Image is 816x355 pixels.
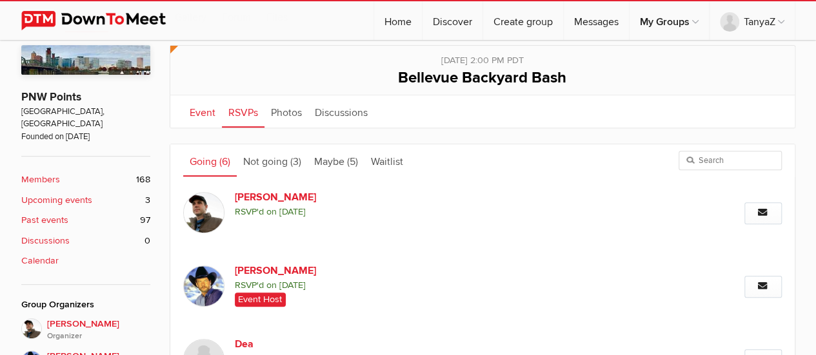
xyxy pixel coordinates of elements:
a: Calendar [21,254,150,268]
a: Event [183,95,222,128]
div: Group Organizers [21,298,150,312]
span: [PERSON_NAME] [47,317,150,343]
img: DownToMeet [21,11,186,30]
img: Stefan Krasowski [21,318,42,339]
span: RSVP'd on [235,205,602,219]
span: (3) [290,155,301,168]
span: 0 [144,234,150,248]
a: Home [374,1,422,40]
a: Going (6) [183,144,237,177]
a: [PERSON_NAME]Organizer [21,318,150,343]
span: 168 [136,173,150,187]
span: Bellevue Backyard Bash [398,68,566,87]
a: Messages [564,1,629,40]
i: [DATE] [279,206,306,217]
a: Create group [483,1,563,40]
div: [DATE] 2:00 PM PDT [183,46,782,68]
b: Calendar [21,254,59,268]
span: 97 [140,213,150,227]
i: [DATE] [279,280,306,291]
a: Upcoming events 3 [21,193,150,207]
a: Dea [235,336,455,352]
a: Waitlist [364,144,410,177]
a: Photos [264,95,308,128]
span: Founded on [DATE] [21,131,150,143]
span: (6) [219,155,230,168]
b: Past events [21,213,68,227]
span: [GEOGRAPHIC_DATA], [GEOGRAPHIC_DATA] [21,106,150,131]
a: Discover [423,1,483,40]
a: Past events 97 [21,213,150,227]
img: Dave Nuttall [183,265,224,307]
a: PNW Points [21,90,81,104]
a: Discussions 0 [21,234,150,248]
span: RSVP'd on [235,278,602,293]
span: Event Host [235,293,286,307]
a: Not going (3) [237,144,308,177]
a: Members 168 [21,173,150,187]
img: Stefan Krasowski [183,192,224,233]
a: TanyaZ [710,1,795,40]
a: Maybe (5) [308,144,364,177]
input: Search [679,151,782,170]
i: Organizer [47,331,150,342]
b: Discussions [21,234,70,248]
b: Members [21,173,60,187]
span: (5) [347,155,358,168]
a: [PERSON_NAME] [235,189,455,205]
a: RSVPs [222,95,264,128]
a: My Groups [630,1,709,40]
a: Discussions [308,95,374,128]
span: 3 [145,193,150,207]
img: PNW Points [21,45,150,75]
b: Upcoming events [21,193,92,207]
a: [PERSON_NAME] [235,263,455,278]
